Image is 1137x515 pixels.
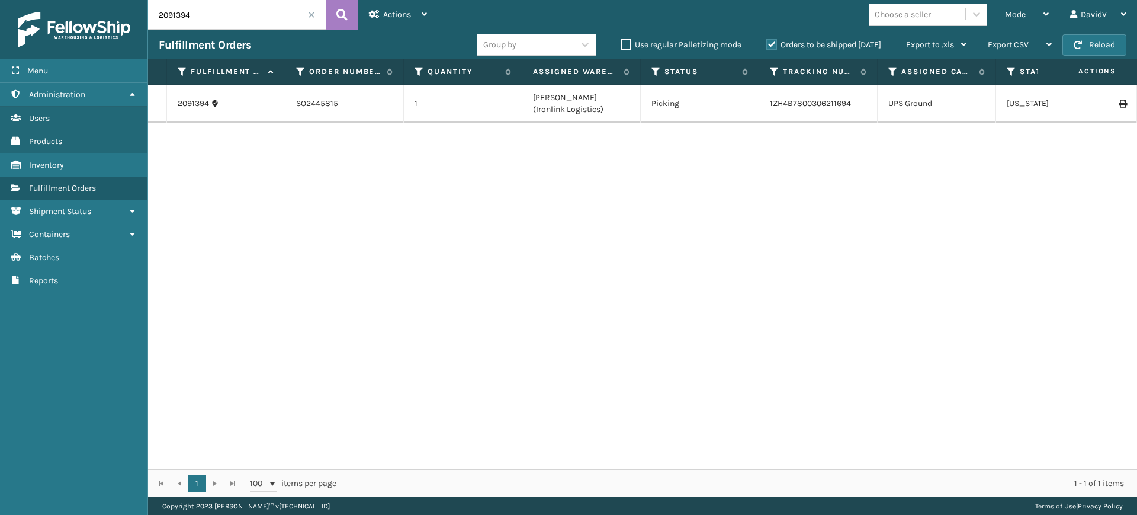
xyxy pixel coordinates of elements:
[188,475,206,492] a: 1
[29,183,96,193] span: Fulfillment Orders
[29,136,62,146] span: Products
[29,252,59,263] span: Batches
[250,475,336,492] span: items per page
[621,40,741,50] label: Use regular Palletizing mode
[29,89,85,100] span: Administration
[1035,497,1123,515] div: |
[878,85,996,123] td: UPS Ground
[1119,100,1126,108] i: Print Label
[309,66,381,77] label: Order Number
[522,85,641,123] td: [PERSON_NAME] (Ironlink Logistics)
[901,66,973,77] label: Assigned Carrier Service
[783,66,855,77] label: Tracking Number
[29,276,58,286] span: Reports
[285,85,404,123] td: SO2445815
[191,66,262,77] label: Fulfillment Order Id
[428,66,499,77] label: Quantity
[162,497,330,515] p: Copyright 2023 [PERSON_NAME]™ v [TECHNICAL_ID]
[766,40,881,50] label: Orders to be shipped [DATE]
[875,8,931,21] div: Choose a seller
[1078,502,1123,510] a: Privacy Policy
[159,38,251,52] h3: Fulfillment Orders
[988,40,1029,50] span: Export CSV
[383,9,411,20] span: Actions
[641,85,759,123] td: Picking
[1035,502,1076,510] a: Terms of Use
[27,66,48,76] span: Menu
[1005,9,1026,20] span: Mode
[664,66,736,77] label: Status
[29,113,50,123] span: Users
[770,98,851,108] a: 1ZH4B7800306211694
[29,206,91,216] span: Shipment Status
[533,66,618,77] label: Assigned Warehouse
[996,85,1114,123] td: [US_STATE]
[906,40,954,50] span: Export to .xls
[353,478,1124,490] div: 1 - 1 of 1 items
[404,85,522,123] td: 1
[1041,62,1123,81] span: Actions
[1020,66,1091,77] label: State
[1062,34,1126,56] button: Reload
[18,12,130,47] img: logo
[29,160,64,170] span: Inventory
[250,478,268,490] span: 100
[483,39,516,51] div: Group by
[29,229,70,239] span: Containers
[178,98,209,110] a: 2091394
